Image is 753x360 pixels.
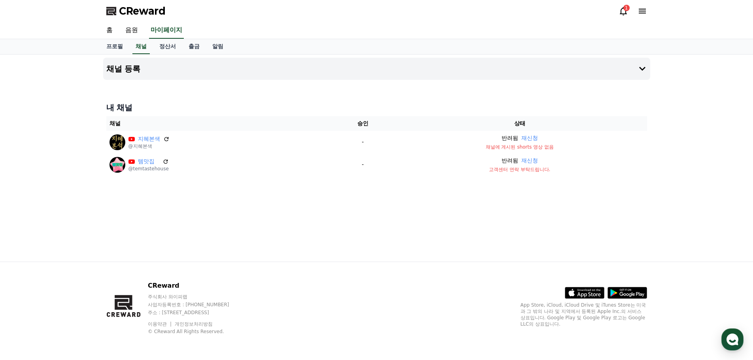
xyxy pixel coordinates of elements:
[148,302,244,308] p: 사업자등록번호 : [PHONE_NUMBER]
[619,6,628,16] a: 1
[502,156,518,165] p: 반려됨
[103,58,650,80] button: 채널 등록
[153,39,182,54] a: 정산서
[175,321,213,327] a: 개인정보처리방침
[138,157,159,166] a: 템맛집
[149,22,184,39] a: 마이페이지
[521,134,538,142] button: 재신청
[336,160,389,169] p: -
[138,135,160,143] a: 지혜본색
[100,22,119,39] a: 홈
[623,5,630,11] div: 1
[521,156,538,165] button: 재신청
[502,134,518,142] p: 반려됨
[132,39,150,54] a: 채널
[109,157,125,173] img: 템맛집
[148,281,244,290] p: CReward
[119,5,166,17] span: CReward
[336,138,389,146] p: -
[106,5,166,17] a: CReward
[396,144,644,150] p: 채널에 게시된 shorts 영상 없음
[106,102,647,113] h4: 내 채널
[148,321,173,327] a: 이용약관
[206,39,230,54] a: 알림
[148,294,244,300] p: 주식회사 와이피랩
[119,22,144,39] a: 음원
[106,64,141,73] h4: 채널 등록
[128,143,170,149] p: @지혜본색
[109,134,125,150] img: 지혜본색
[106,116,333,131] th: 채널
[333,116,393,131] th: 승인
[100,39,129,54] a: 프로필
[396,166,644,173] p: 고객센터 연락 부탁드립니다.
[148,328,244,335] p: © CReward All Rights Reserved.
[393,116,647,131] th: 상태
[148,309,244,316] p: 주소 : [STREET_ADDRESS]
[128,166,169,172] p: @temtastehouse
[521,302,647,327] p: App Store, iCloud, iCloud Drive 및 iTunes Store는 미국과 그 밖의 나라 및 지역에서 등록된 Apple Inc.의 서비스 상표입니다. Goo...
[182,39,206,54] a: 출금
